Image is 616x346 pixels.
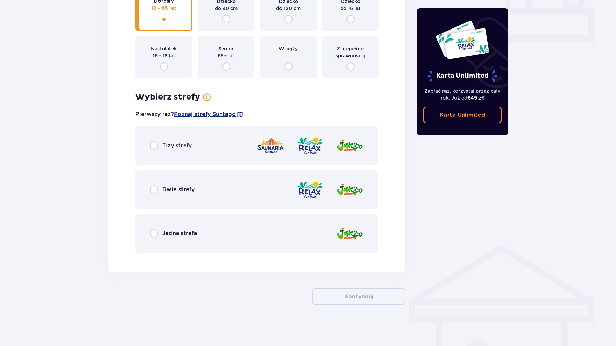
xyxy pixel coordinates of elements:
span: Z niepełno­sprawnością [328,45,373,59]
img: Jamango [336,224,363,243]
a: Karta Unlimited [423,107,502,123]
img: Dwie karty całoroczne do Suntago z napisem 'UNLIMITED RELAX', na białym tle z tropikalnymi liśćmi... [435,20,490,60]
p: Karta Unlimited [440,111,485,119]
span: do 120 cm [276,5,301,12]
p: Karta Unlimited [427,70,498,82]
span: Jedna strefa [162,230,197,237]
img: Saunaria [257,136,284,155]
span: do 16 lat [340,5,361,12]
a: Poznaj strefy Suntago [174,111,236,118]
img: Relax [296,180,324,199]
span: Dwie strefy [162,186,195,193]
img: Relax [296,136,324,155]
span: Trzy strefy [162,142,192,149]
p: Pierwszy raz? [135,111,243,118]
p: Zapłać raz, korzystaj przez cały rok. Już od ! [423,88,502,101]
span: W ciąży [279,45,298,52]
span: 18 - 65 lat [152,5,176,12]
span: do 90 cm [215,5,238,12]
img: Jamango [336,180,363,199]
h3: Wybierz strefy [135,92,200,102]
span: Nastolatek [151,45,177,52]
span: 16 - 18 lat [153,52,175,59]
img: Jamango [336,136,363,155]
span: Senior [218,45,234,52]
p: Kontynuuj [344,293,373,300]
button: Kontynuuj [312,288,405,305]
span: 65+ lat [218,52,234,59]
span: 649 zł [467,95,483,101]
